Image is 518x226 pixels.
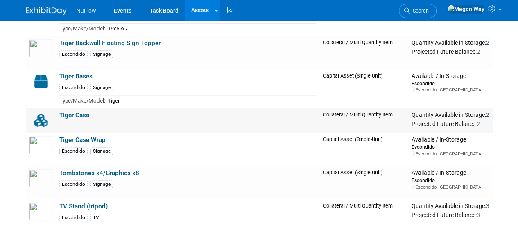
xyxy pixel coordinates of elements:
div: Escondido [411,144,489,151]
div: Projected Future Balance: [411,119,489,128]
div: Escondido [411,177,489,184]
td: Collateral / Multi-Quantity Item [319,108,408,133]
div: Signage [90,147,113,155]
td: Capital Asset (Single-Unit) [319,133,408,166]
div: Quantity Available in Storage: [411,203,489,210]
span: 3 [476,212,480,218]
span: Search [410,8,429,14]
div: Projected Future Balance: [411,210,489,219]
div: Escondido [59,180,88,188]
div: Escondido, [GEOGRAPHIC_DATA] [411,151,489,157]
td: Capital Asset (Single-Unit) [319,69,408,108]
div: Signage [90,50,113,58]
div: Available / In-Storage [411,169,489,177]
span: 2 [486,112,489,118]
a: Tiger Backwall Floating Sign Topper [59,39,161,47]
a: Tiger Case [59,112,89,119]
div: Quantity Available in Storage: [411,39,489,47]
div: Projected Future Balance: [411,47,489,56]
div: Signage [90,84,113,91]
div: Escondido [59,214,88,221]
div: Escondido, [GEOGRAPHIC_DATA] [411,184,489,190]
span: NuFlow [77,7,96,14]
a: Tombstones x4/Graphics x8 [59,169,139,177]
div: Quantity Available in Storage: [411,112,489,119]
img: Capital-Asset-Icon-2.png [29,73,53,91]
td: Collateral / Multi-Quantity Item [319,36,408,69]
img: Collateral-Icon-2.png [29,112,53,130]
td: 16x55x7 [105,23,317,33]
a: Search [399,4,437,18]
div: Available / In-Storage [411,136,489,144]
td: Capital Asset (Single-Unit) [319,166,408,199]
span: 3 [486,203,489,209]
img: Megan Way [447,5,485,14]
div: Escondido [411,80,489,87]
td: Type/Make/Model: [59,96,105,105]
a: Tiger Bases [59,73,93,80]
div: Signage [90,180,113,188]
div: Escondido [59,50,88,58]
span: 2 [476,121,480,127]
a: Tiger Case Wrap [59,136,106,144]
td: Tiger [105,96,317,105]
td: Type/Make/Model: [59,23,105,33]
img: ExhibitDay [26,7,67,15]
div: Escondido [59,84,88,91]
div: Available / In-Storage [411,73,489,80]
span: 2 [476,48,480,55]
div: Escondido, [GEOGRAPHIC_DATA] [411,87,489,93]
div: Escondido [59,147,88,155]
div: TV [90,214,101,221]
span: 2 [486,39,489,46]
a: TV Stand (tripod) [59,203,108,210]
